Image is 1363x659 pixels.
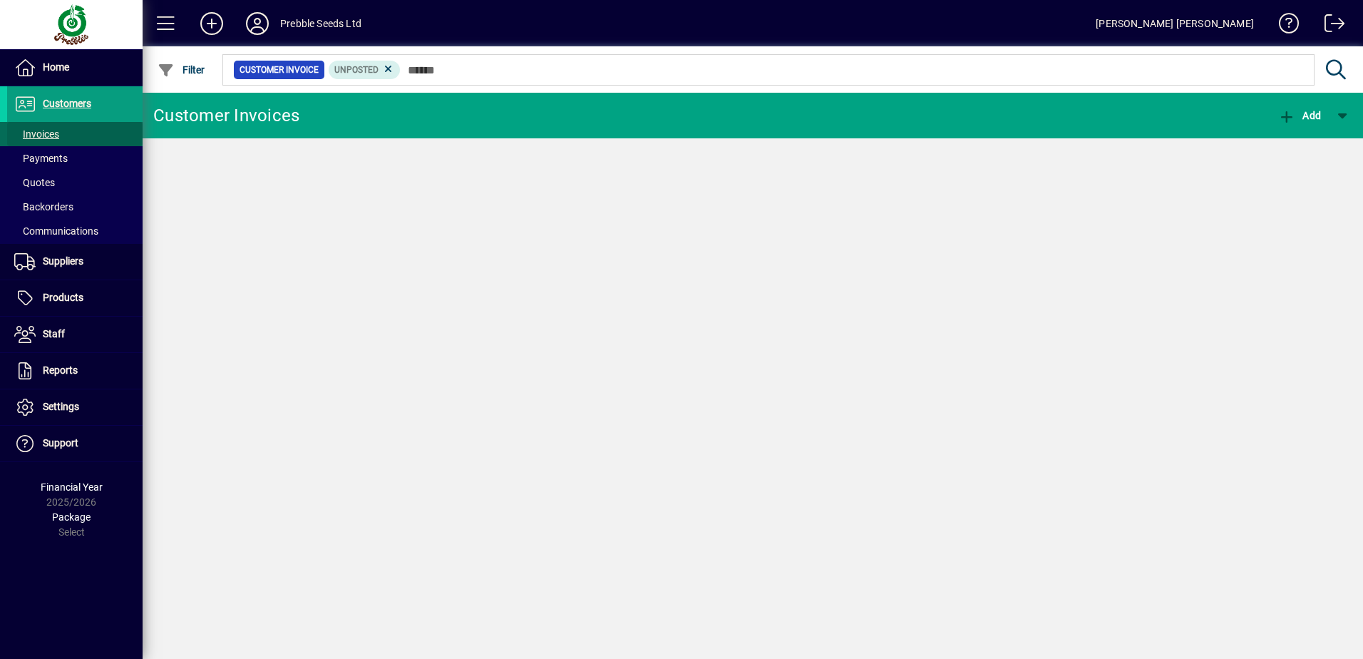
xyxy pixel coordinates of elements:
span: Customer Invoice [240,63,319,77]
span: Suppliers [43,255,83,267]
a: Knowledge Base [1268,3,1300,49]
div: Customer Invoices [153,104,299,127]
span: Payments [14,153,68,164]
button: Add [1275,103,1325,128]
span: Filter [158,64,205,76]
span: Backorders [14,201,73,213]
span: Quotes [14,177,55,188]
span: Staff [43,328,65,339]
span: Support [43,437,78,449]
mat-chip: Customer Invoice Status: Unposted [329,61,401,79]
a: Backorders [7,195,143,219]
span: Communications [14,225,98,237]
span: Products [43,292,83,303]
a: Settings [7,389,143,425]
span: Package [52,511,91,523]
a: Communications [7,219,143,243]
button: Filter [154,57,209,83]
a: Home [7,50,143,86]
a: Quotes [7,170,143,195]
span: Home [43,61,69,73]
a: Staff [7,317,143,352]
span: Add [1278,110,1321,121]
button: Profile [235,11,280,36]
span: Invoices [14,128,59,140]
span: Settings [43,401,79,412]
a: Suppliers [7,244,143,280]
a: Invoices [7,122,143,146]
a: Payments [7,146,143,170]
button: Add [189,11,235,36]
a: Reports [7,353,143,389]
div: Prebble Seeds Ltd [280,12,361,35]
a: Logout [1314,3,1345,49]
a: Support [7,426,143,461]
span: Financial Year [41,481,103,493]
a: Products [7,280,143,316]
span: Customers [43,98,91,109]
span: Unposted [334,65,379,75]
span: Reports [43,364,78,376]
div: [PERSON_NAME] [PERSON_NAME] [1096,12,1254,35]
